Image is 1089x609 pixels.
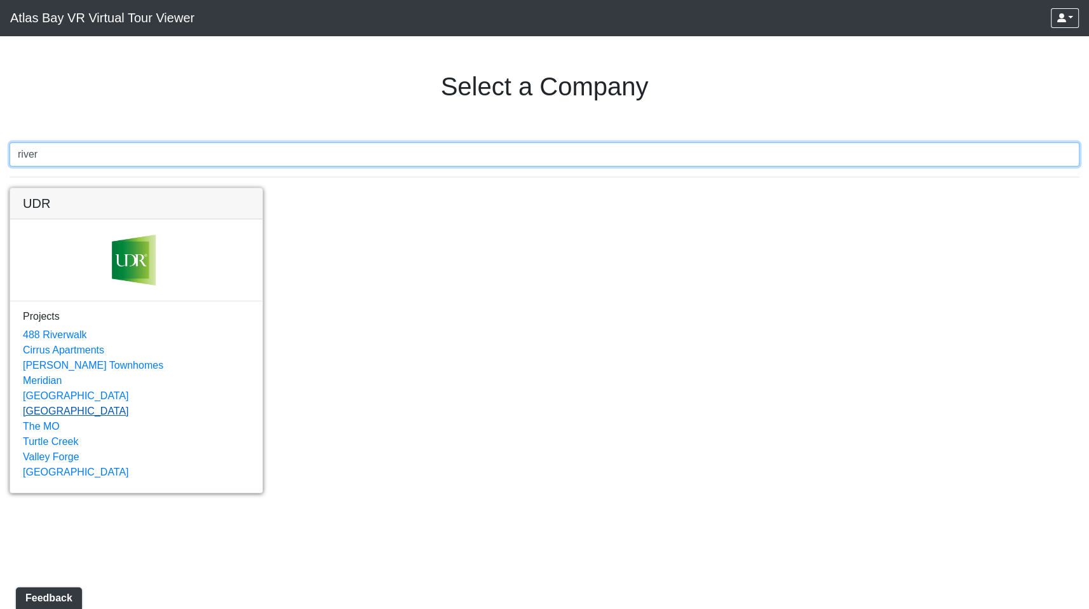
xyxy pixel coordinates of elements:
[23,375,62,386] a: Meridian
[23,436,78,447] a: Turtle Creek
[23,467,129,477] a: [GEOGRAPHIC_DATA]
[23,329,86,340] a: 488 Riverwalk
[23,421,60,432] a: The MO
[441,71,649,102] h1: Select a Company
[23,390,129,401] a: [GEOGRAPHIC_DATA]
[23,406,129,416] a: [GEOGRAPHIC_DATA]
[23,345,104,355] a: Cirrus Apartments
[10,5,194,31] span: Atlas Bay VR Virtual Tour Viewer
[23,451,79,462] a: Valley Forge
[10,142,1079,167] input: Search
[10,584,85,609] iframe: Ybug feedback widget
[23,360,163,371] a: [PERSON_NAME] Townhomes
